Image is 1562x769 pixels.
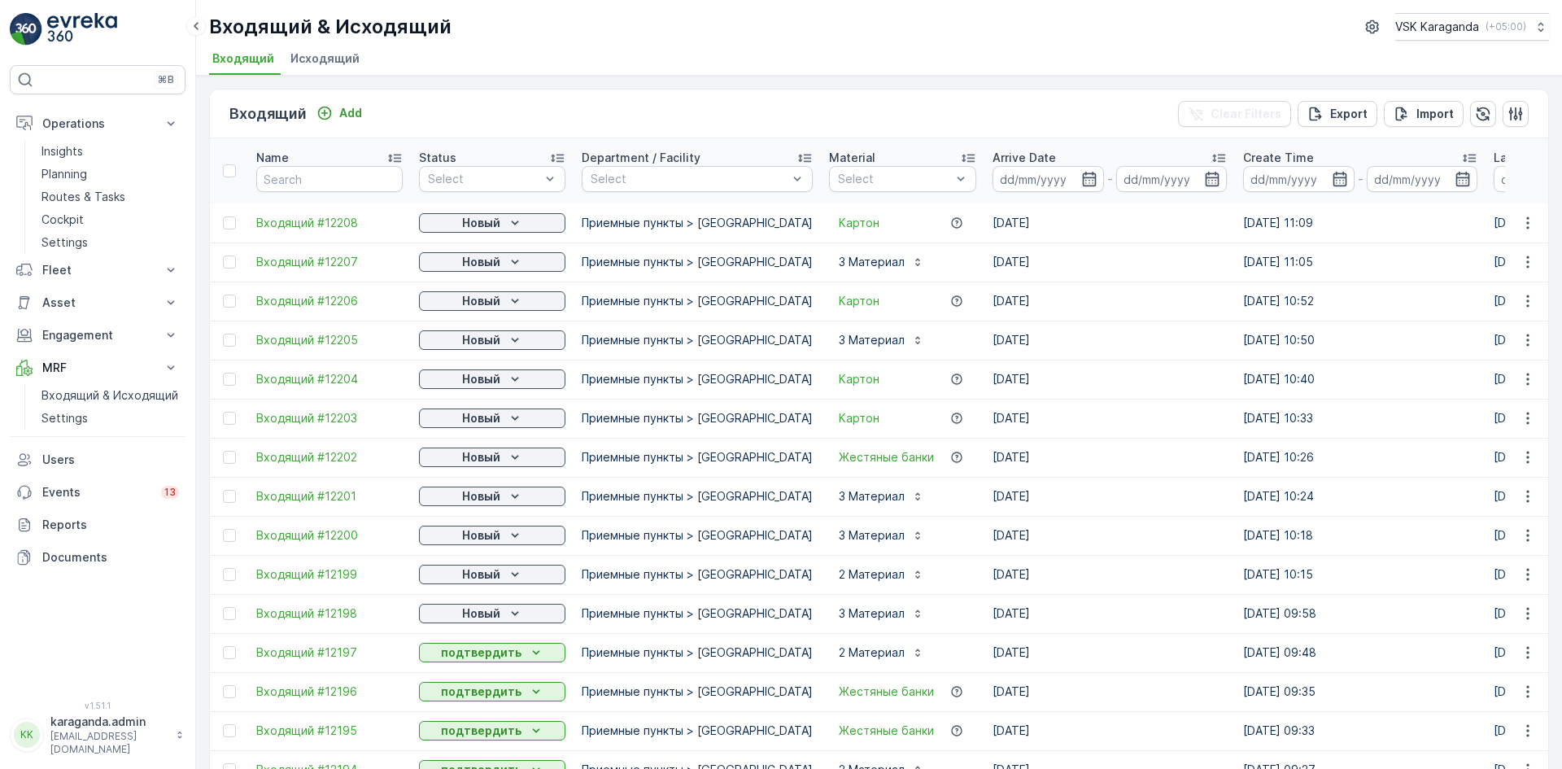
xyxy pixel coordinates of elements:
a: Картон [839,215,879,231]
td: [DATE] [984,360,1235,399]
div: Toggle Row Selected [223,451,236,464]
div: Toggle Row Selected [223,724,236,737]
p: 13 [164,486,176,499]
td: [DATE] [984,594,1235,633]
p: Status [419,150,456,166]
p: Arrive Date [993,150,1056,166]
span: Входящий #12202 [256,449,403,465]
p: Documents [42,549,179,566]
button: 2 Материал [829,561,934,588]
div: Toggle Row Selected [223,412,236,425]
td: [DATE] 10:40 [1235,360,1486,399]
td: [DATE] [984,321,1235,360]
td: [DATE] [984,711,1235,750]
p: Clear Filters [1211,106,1281,122]
p: Add [339,105,362,121]
p: 3 Материал [839,605,905,622]
p: Входящий [229,103,307,125]
button: подтвердить [419,643,565,662]
td: [DATE] 09:58 [1235,594,1486,633]
button: 3 Материал [829,522,934,548]
button: Add [310,103,369,123]
div: Toggle Row Selected [223,373,236,386]
p: Import [1416,106,1454,122]
button: Новый [419,252,565,272]
span: Жестяные банки [839,723,934,739]
p: Приемные пункты > [GEOGRAPHIC_DATA] [582,605,813,622]
a: Входящий #12198 [256,605,403,622]
a: Картон [839,371,879,387]
button: Engagement [10,319,185,352]
td: [DATE] [984,282,1235,321]
p: Приемные пункты > [GEOGRAPHIC_DATA] [582,332,813,348]
a: Входящий #12204 [256,371,403,387]
div: Toggle Row Selected [223,685,236,698]
a: Входящий #12196 [256,684,403,700]
p: Новый [462,332,500,348]
span: Входящий #12195 [256,723,403,739]
button: подтвердить [419,682,565,701]
button: подтвердить [419,721,565,741]
p: Engagement [42,327,153,343]
button: Новый [419,448,565,467]
a: Planning [35,163,185,186]
p: Settings [41,234,88,251]
span: Жестяные банки [839,449,934,465]
input: dd/mm/yyyy [993,166,1104,192]
div: Toggle Row Selected [223,529,236,542]
p: Create Time [1243,150,1314,166]
td: [DATE] [984,203,1235,242]
p: Приемные пункты > [GEOGRAPHIC_DATA] [582,684,813,700]
span: Входящий #12206 [256,293,403,309]
p: Fleet [42,262,153,278]
a: Входящий #12197 [256,644,403,661]
button: Asset [10,286,185,319]
td: [DATE] [984,477,1235,516]
button: Fleet [10,254,185,286]
p: Приемные пункты > [GEOGRAPHIC_DATA] [582,488,813,505]
div: Toggle Row Selected [223,256,236,269]
div: KK [14,722,40,748]
td: [DATE] 09:33 [1235,711,1486,750]
p: Material [829,150,875,166]
p: Name [256,150,289,166]
span: Исходящий [290,50,360,67]
td: [DATE] [984,555,1235,594]
button: KKkaraganda.admin[EMAIL_ADDRESS][DOMAIN_NAME] [10,714,185,756]
p: Новый [462,410,500,426]
p: Export [1330,106,1368,122]
button: Новый [419,291,565,311]
a: Settings [35,231,185,254]
button: Новый [419,487,565,506]
img: logo [10,13,42,46]
p: Insights [41,143,83,159]
p: Select [591,171,788,187]
button: Новый [419,604,565,623]
td: [DATE] [984,516,1235,555]
button: 2 Материал [829,640,934,666]
td: [DATE] 10:50 [1235,321,1486,360]
button: Export [1298,101,1377,127]
span: Входящий #12201 [256,488,403,505]
p: Приемные пункты > [GEOGRAPHIC_DATA] [582,254,813,270]
td: [DATE] [984,242,1235,282]
p: 3 Материал [839,527,905,544]
input: dd/mm/yyyy [1116,166,1228,192]
p: Приемные пункты > [GEOGRAPHIC_DATA] [582,371,813,387]
button: Новый [419,330,565,350]
span: Входящий [212,50,274,67]
td: [DATE] 09:48 [1235,633,1486,672]
td: [DATE] 09:35 [1235,672,1486,711]
p: Planning [41,166,87,182]
p: Reports [42,517,179,533]
p: Asset [42,295,153,311]
a: Входящий #12203 [256,410,403,426]
button: Operations [10,107,185,140]
div: Toggle Row Selected [223,334,236,347]
span: Картон [839,293,879,309]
